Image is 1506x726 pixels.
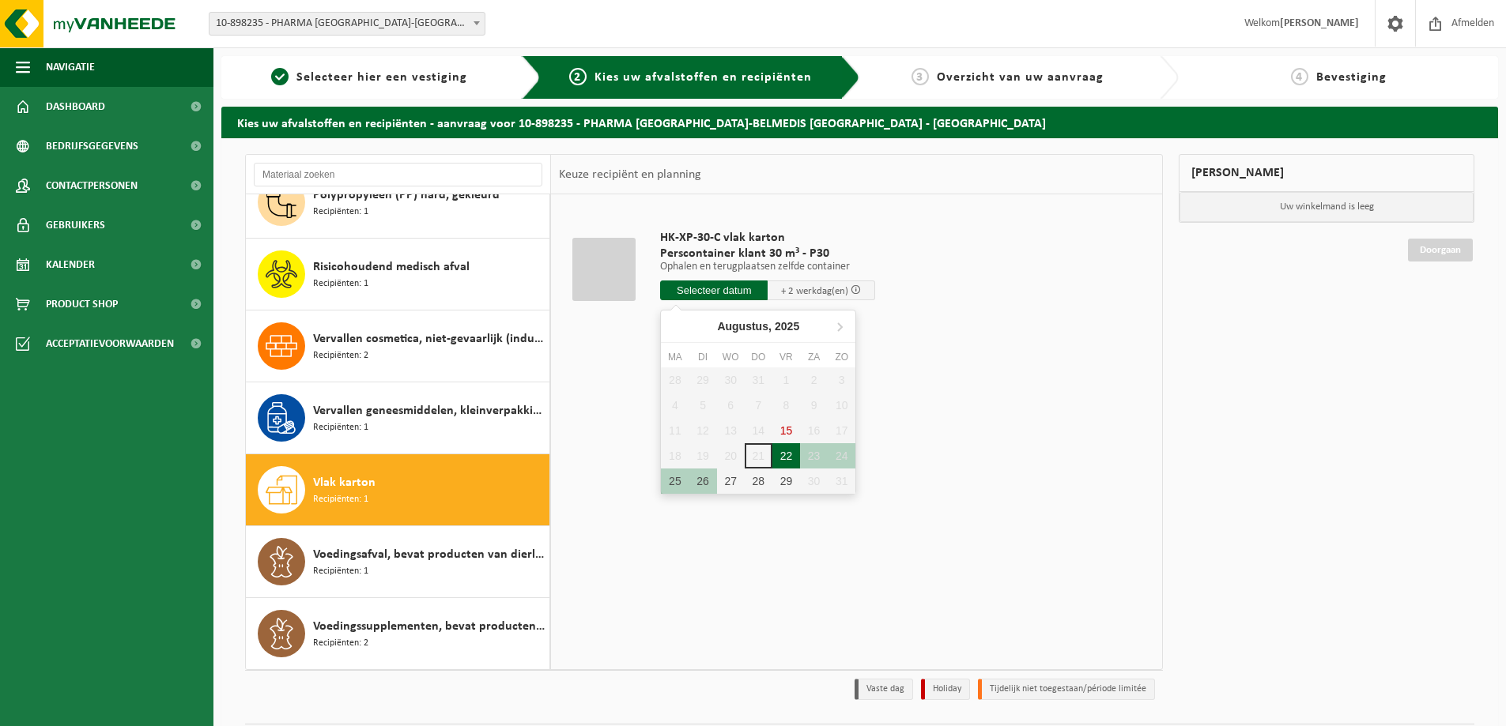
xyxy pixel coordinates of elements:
[246,526,550,598] button: Voedingsafval, bevat producten van dierlijke oorsprong, onverpakt, categorie 3 Recipiënten: 1
[46,47,95,87] span: Navigatie
[229,68,509,87] a: 1Selecteer hier een vestiging
[254,163,542,186] input: Materiaal zoeken
[313,420,368,435] span: Recipiënten: 1
[828,349,855,365] div: zo
[313,205,368,220] span: Recipiënten: 1
[46,126,138,166] span: Bedrijfsgegevens
[855,679,913,700] li: Vaste dag
[46,87,105,126] span: Dashboard
[1316,71,1387,84] span: Bevestiging
[313,545,545,564] span: Voedingsafval, bevat producten van dierlijke oorsprong, onverpakt, categorie 3
[912,68,929,85] span: 3
[246,239,550,310] button: Risicohoudend medisch afval Recipiënten: 1
[271,68,289,85] span: 1
[800,349,828,365] div: za
[660,261,875,273] p: Ophalen en terugplaatsen zelfde container
[313,329,545,348] span: Vervallen cosmetica, niet-gevaarlijk (industrieel) in kleinverpakking
[594,71,812,84] span: Kies uw afvalstoffen en recipiënten
[745,468,772,494] div: 28
[711,314,806,339] div: Augustus,
[209,12,485,36] span: 10-898235 - PHARMA BELGIUM-BELMEDIS HOBOKEN - HOBOKEN
[313,617,545,636] span: Voedingssupplementen, bevat producten van dierlijke oorsprong, categorie 3
[296,71,467,84] span: Selecteer hier een vestiging
[551,155,709,194] div: Keuze recipiënt en planning
[46,166,138,205] span: Contactpersonen
[660,230,875,246] span: HK-XP-30-C vlak karton
[661,349,689,365] div: ma
[46,324,174,363] span: Acceptatievoorwaarden
[246,167,550,239] button: Polypropyleen (PP) hard, gekleurd Recipiënten: 1
[781,286,848,296] span: + 2 werkdag(en)
[689,349,716,365] div: di
[1408,239,1473,261] a: Doorgaan
[46,205,105,245] span: Gebruikers
[313,492,368,507] span: Recipiënten: 1
[772,349,800,365] div: vr
[978,679,1155,700] li: Tijdelijk niet toegestaan/période limitée
[1291,68,1308,85] span: 4
[569,68,587,85] span: 2
[313,564,368,579] span: Recipiënten: 1
[937,71,1104,84] span: Overzicht van uw aanvraag
[313,401,545,420] span: Vervallen geneesmiddelen, kleinverpakking, niet gevaarlijk (industrieel)
[689,468,716,494] div: 26
[313,186,500,205] span: Polypropyleen (PP) hard, gekleurd
[246,382,550,454] button: Vervallen geneesmiddelen, kleinverpakking, niet gevaarlijk (industrieel) Recipiënten: 1
[745,349,772,365] div: do
[246,598,550,669] button: Voedingssupplementen, bevat producten van dierlijke oorsprong, categorie 3 Recipiënten: 2
[772,468,800,494] div: 29
[246,310,550,382] button: Vervallen cosmetica, niet-gevaarlijk (industrieel) in kleinverpakking Recipiënten: 2
[313,473,376,492] span: Vlak karton
[1180,192,1474,222] p: Uw winkelmand is leeg
[660,280,768,300] input: Selecteer datum
[717,468,745,494] div: 27
[660,246,875,261] span: Perscontainer klant 30 m³ - P30
[313,276,368,292] span: Recipiënten: 1
[313,258,470,276] span: Risicohoudend medisch afval
[46,284,118,324] span: Product Shop
[313,348,368,363] span: Recipiënten: 2
[717,349,745,365] div: wo
[775,321,799,332] i: 2025
[221,107,1498,137] h2: Kies uw afvalstoffen en recipiënten - aanvraag voor 10-898235 - PHARMA [GEOGRAPHIC_DATA]-BELMEDIS...
[921,679,970,700] li: Holiday
[46,245,95,284] span: Kalender
[313,636,368,651] span: Recipiënten: 2
[772,443,800,468] div: 22
[246,454,550,526] button: Vlak karton Recipiënten: 1
[1280,17,1359,29] strong: [PERSON_NAME]
[209,13,485,35] span: 10-898235 - PHARMA BELGIUM-BELMEDIS HOBOKEN - HOBOKEN
[1179,154,1474,192] div: [PERSON_NAME]
[661,468,689,494] div: 25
